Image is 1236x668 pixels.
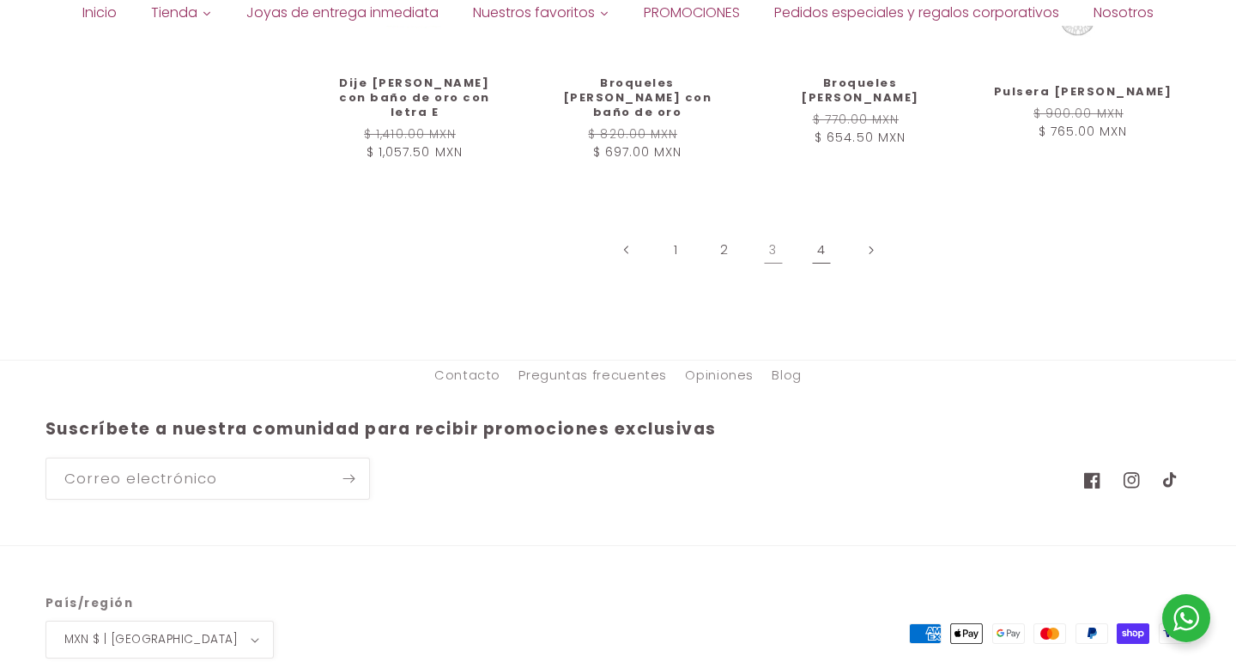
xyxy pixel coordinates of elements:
span: Nuestros favoritos [473,3,595,22]
a: Pulsera [PERSON_NAME] [993,85,1173,100]
span: Tienda [151,3,197,22]
span: PROMOCIONES [644,3,740,22]
input: Correo electrónico [46,458,369,499]
button: Suscribirse [329,458,368,500]
a: Preguntas frecuentes [518,361,667,392]
span: Inicio [82,3,117,22]
a: Broqueles [PERSON_NAME] con baño de oro [548,76,728,120]
span: Pedidos especiales y regalos corporativos [774,3,1059,22]
a: Página 4 [802,231,841,270]
span: MXN $ | [GEOGRAPHIC_DATA] [64,631,239,648]
a: Página 3 [754,231,793,270]
a: Página 2 [705,231,744,270]
a: Pagina anterior [607,231,646,270]
nav: Paginación [306,231,1191,270]
h2: Suscríbete a nuestra comunidad para recibir promociones exclusivas [45,419,1063,440]
button: MXN $ | [GEOGRAPHIC_DATA] [45,621,275,659]
a: Página siguiente [851,231,890,270]
a: Dije [PERSON_NAME] con baño de oro con letra E [324,76,505,120]
span: Nosotros [1094,3,1154,22]
span: Joyas de entrega inmediata [246,3,439,22]
a: Opiniones [685,361,754,392]
a: Página 1 [656,231,695,270]
a: Blog [772,361,802,392]
a: Contacto [434,365,500,392]
a: Broqueles [PERSON_NAME] [770,76,950,106]
h2: País/región [45,595,275,612]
